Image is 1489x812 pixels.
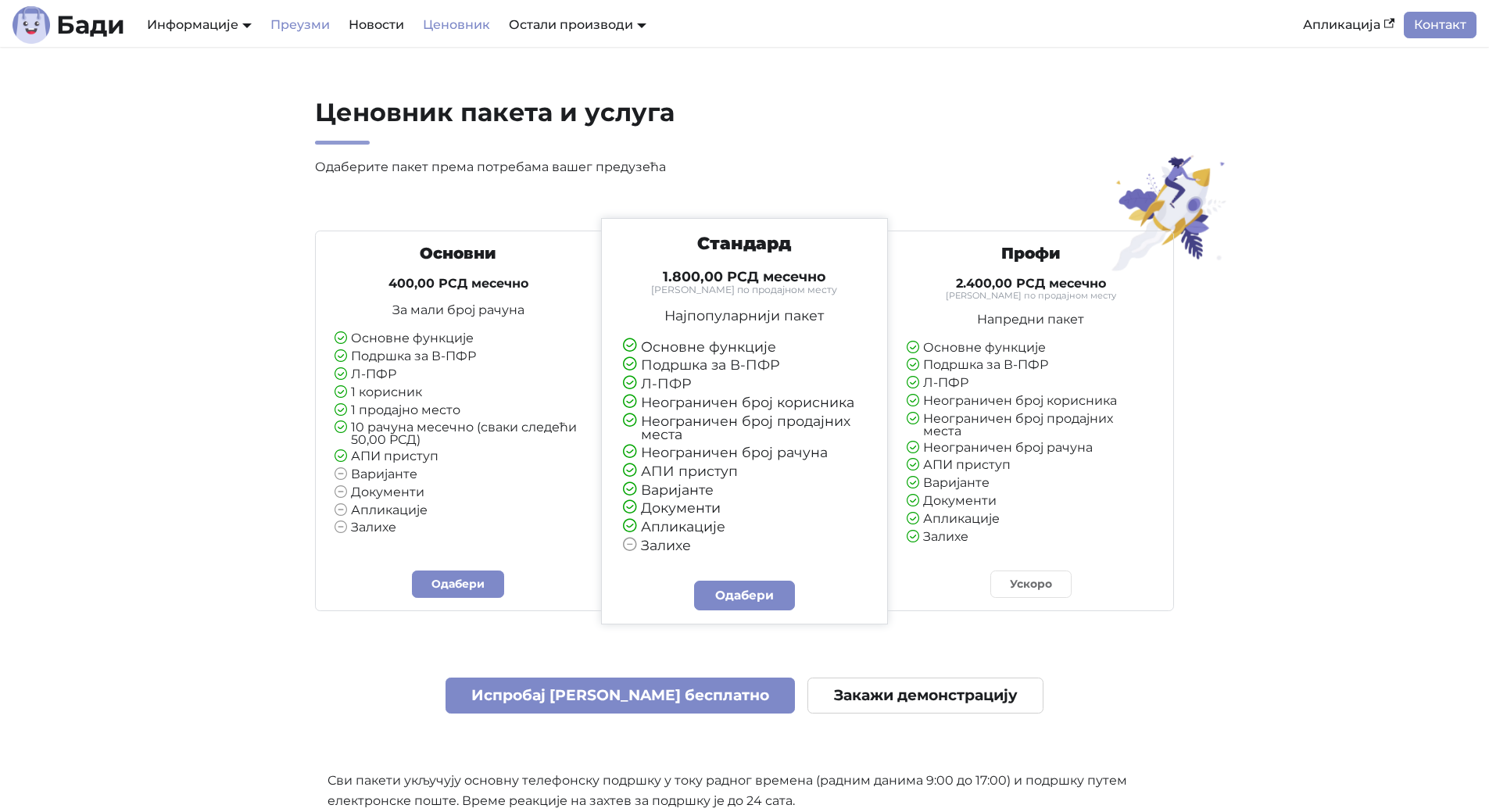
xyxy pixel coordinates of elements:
[623,538,867,553] li: Залихе
[335,404,582,418] li: 1 продајно место
[335,368,582,382] li: Л-ПФР
[335,521,582,535] li: Залихе
[907,477,1154,491] li: Варијанте
[623,285,867,295] small: [PERSON_NAME] по продајном месту
[907,395,1154,409] li: Неограничен број корисника
[907,292,1154,300] small: [PERSON_NAME] по продајном месту
[335,450,582,464] li: АПИ приступ
[335,244,582,263] h3: Основни
[335,468,582,482] li: Варијанте
[315,97,892,145] h2: Ценовник пакета и услуга
[907,244,1154,263] h3: Профи
[907,276,1154,292] h4: 2.400,00 РСД месечно
[335,350,582,364] li: Подршка за В-ПФР
[907,313,1154,326] p: Напредни пакет
[1294,12,1404,38] a: Апликација
[623,268,867,285] h4: 1.800,00 РСД месечно
[335,276,582,292] h4: 400,00 РСД месечно
[328,771,1162,812] p: Сви пакети укључују основну телефонску подршку у току радног времена (радним данима 9:00 до 17:00...
[907,342,1154,356] li: Основне функције
[412,571,504,598] a: Одабери
[907,513,1154,527] li: Апликације
[907,377,1154,391] li: Л-ПФР
[339,12,413,38] a: Новости
[335,332,582,346] li: Основне функције
[907,442,1154,456] li: Неограничен број рачуна
[623,340,867,355] li: Основне функције
[907,413,1154,438] li: Неограничен број продајних места
[623,483,867,498] li: Варијанте
[56,13,125,38] b: Бади
[907,359,1154,373] li: Подршка за В-ПФР
[623,520,867,535] li: Апликације
[446,678,796,714] a: Испробај [PERSON_NAME] бесплатно
[147,17,252,32] a: Информације
[335,486,582,500] li: Документи
[261,12,339,38] a: Преузми
[623,445,867,460] li: Неограничен број рачуна
[335,421,582,446] li: 10 рачуна месечно (сваки следећи 50,00 РСД)
[907,495,1154,509] li: Документи
[335,504,582,518] li: Апликације
[13,6,50,44] img: Лого
[623,395,867,410] li: Неограничен број корисника
[1404,12,1476,38] a: Контакт
[907,531,1154,545] li: Залихе
[623,358,867,373] li: Подршка за В-ПФР
[335,386,582,400] li: 1 корисник
[623,501,867,516] li: Документи
[413,12,499,38] a: Ценовник
[623,377,867,392] li: Л-ПФР
[13,6,125,44] a: ЛогоБади
[907,459,1154,473] li: АПИ приступ
[623,309,867,323] p: Најпопуларнији пакет
[509,17,646,32] a: Остали производи
[623,233,867,255] h3: Стандард
[315,157,892,177] p: Одаберите пакет према потребама вашег предузећа
[694,581,796,610] a: Одабери
[1102,154,1237,272] img: Ценовник пакета и услуга
[807,678,1043,714] a: Закажи демонстрацију
[623,414,867,442] li: Неограничен број продајних места
[335,304,582,317] p: За мали број рачуна
[623,464,867,479] li: АПИ приступ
